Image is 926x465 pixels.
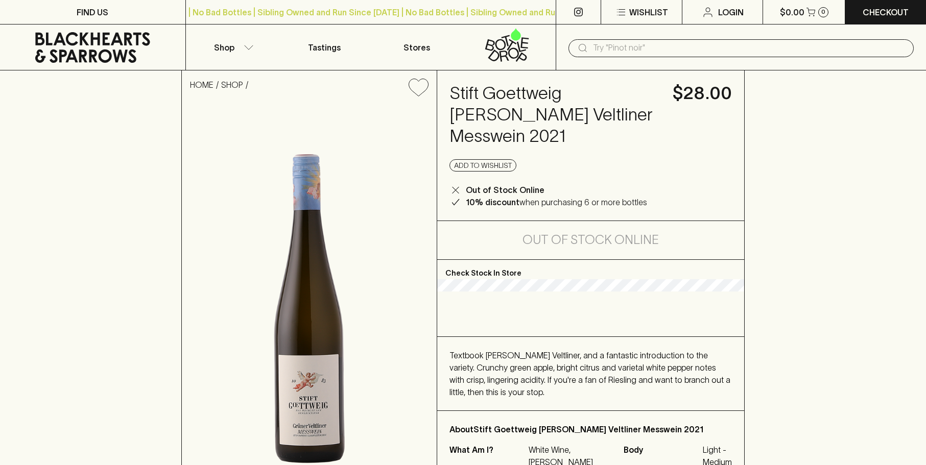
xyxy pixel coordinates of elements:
[449,351,730,397] span: Textbook [PERSON_NAME] Veltliner, and a fantastic introduction to the variety. Crunchy green appl...
[449,83,660,147] h4: Stift Goettweig [PERSON_NAME] Veltliner Messwein 2021
[221,80,243,89] a: SHOP
[821,9,825,15] p: 0
[629,6,668,18] p: Wishlist
[77,6,108,18] p: FIND US
[466,198,519,207] b: 10% discount
[523,232,659,248] h5: Out of Stock Online
[278,25,371,70] a: Tastings
[190,80,213,89] a: HOME
[449,159,516,172] button: Add to wishlist
[466,184,544,196] p: Out of Stock Online
[308,41,341,54] p: Tastings
[449,423,732,435] p: About Stift Goettweig [PERSON_NAME] Veltliner Messwein 2021
[371,25,463,70] a: Stores
[214,41,234,54] p: Shop
[780,6,804,18] p: $0.00
[437,260,744,279] p: Check Stock In Store
[405,75,433,101] button: Add to wishlist
[863,6,909,18] p: Checkout
[718,6,744,18] p: Login
[466,196,647,208] p: when purchasing 6 or more bottles
[593,40,906,56] input: Try "Pinot noir"
[673,83,732,104] h4: $28.00
[403,41,430,54] p: Stores
[186,25,278,70] button: Shop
